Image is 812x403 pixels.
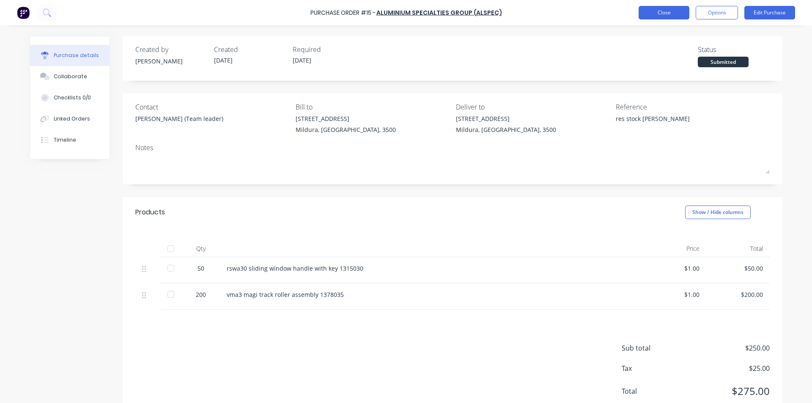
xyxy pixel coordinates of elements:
div: Linked Orders [54,115,90,123]
div: vma3 magi track roller assembly 1378035 [227,290,636,299]
div: Status [698,44,770,55]
div: Required [293,44,365,55]
span: Tax [622,363,685,373]
button: Show / Hide columns [685,206,751,219]
div: Price [643,240,706,257]
div: Created [214,44,286,55]
div: Bill to [296,102,450,112]
div: [STREET_ADDRESS] [296,114,396,123]
div: $50.00 [713,264,763,273]
div: $1.00 [650,264,700,273]
div: Contact [135,102,289,112]
span: $250.00 [685,343,770,353]
button: Linked Orders [30,108,110,129]
div: Collaborate [54,73,87,80]
button: Checklists 0/0 [30,87,110,108]
div: Notes [135,143,770,153]
div: Deliver to [456,102,610,112]
div: Mildura, [GEOGRAPHIC_DATA], 3500 [296,125,396,134]
span: $25.00 [685,363,770,373]
button: Purchase details [30,45,110,66]
button: Edit Purchase [744,6,795,19]
button: Close [639,6,689,19]
div: $1.00 [650,290,700,299]
button: Options [696,6,738,19]
div: Created by [135,44,207,55]
div: Products [135,207,165,217]
button: Timeline [30,129,110,151]
a: ALUMINIUM SPECIALTIES GROUP (ALSPEC) [376,8,502,17]
div: Mildura, [GEOGRAPHIC_DATA], 3500 [456,125,556,134]
div: Qty [182,240,220,257]
div: rswa30 sliding window handle with key 1315030 [227,264,636,273]
img: Factory [17,6,30,19]
div: Purchase details [54,52,99,59]
div: 200 [189,290,213,299]
span: Sub total [622,343,685,353]
div: [STREET_ADDRESS] [456,114,556,123]
div: $200.00 [713,290,763,299]
div: Checklists 0/0 [54,94,91,101]
button: Collaborate [30,66,110,87]
textarea: res stock [PERSON_NAME] [616,114,721,133]
div: 50 [189,264,213,273]
div: [PERSON_NAME] [135,57,207,66]
div: Reference [616,102,770,112]
div: Total [706,240,770,257]
div: [PERSON_NAME] (Team leader) [135,114,223,123]
div: Submitted [698,57,749,67]
span: Total [622,386,685,396]
div: Purchase Order #15 - [310,8,376,17]
span: $275.00 [685,384,770,399]
div: Timeline [54,136,76,144]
